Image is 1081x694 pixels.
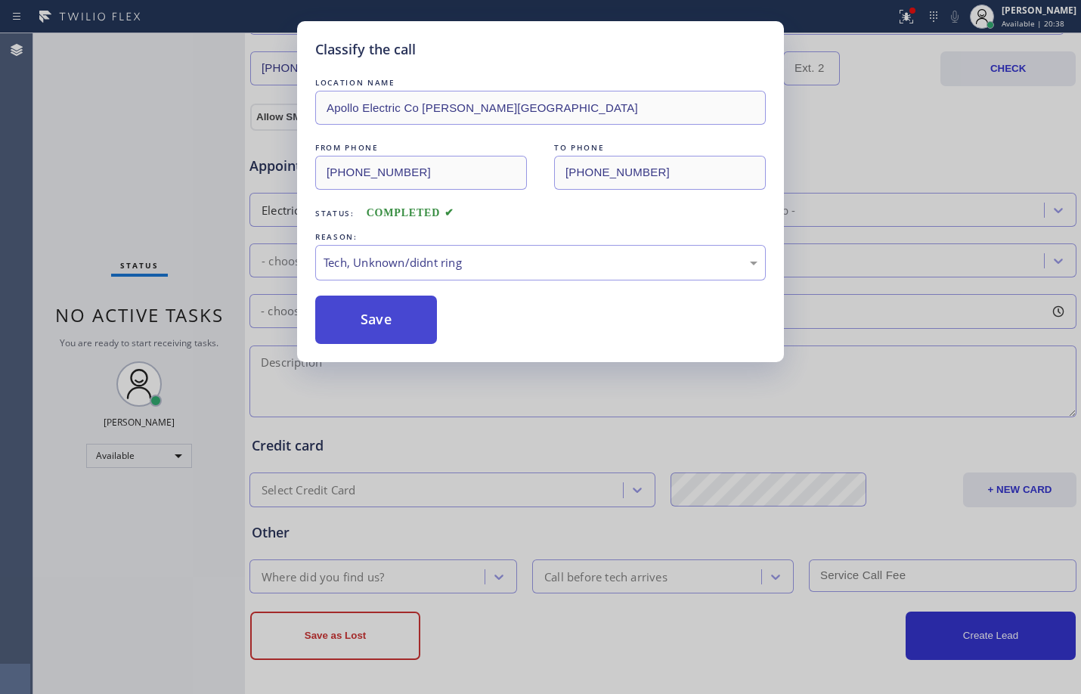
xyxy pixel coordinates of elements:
div: LOCATION NAME [315,75,766,91]
div: TO PHONE [554,140,766,156]
span: Status: [315,208,355,218]
span: COMPLETED [367,207,454,218]
div: FROM PHONE [315,140,527,156]
div: REASON: [315,229,766,245]
div: Tech, Unknown/didnt ring [324,254,757,271]
input: From phone [315,156,527,190]
button: Save [315,296,437,344]
h5: Classify the call [315,39,416,60]
input: To phone [554,156,766,190]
